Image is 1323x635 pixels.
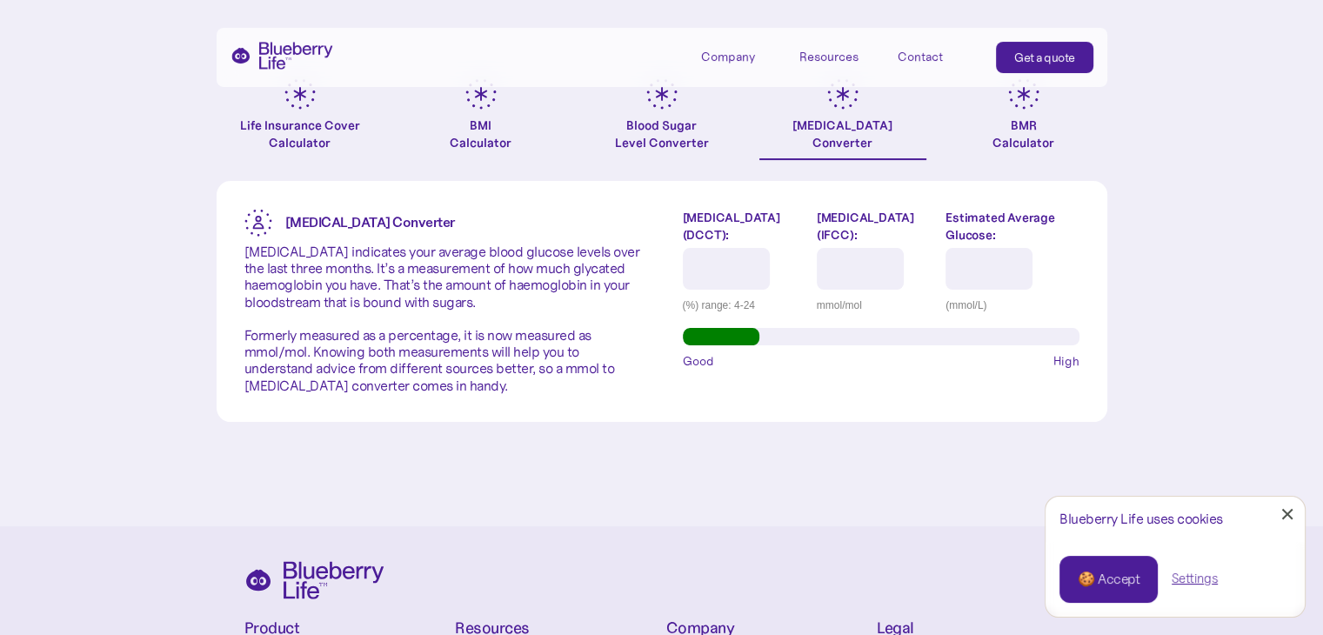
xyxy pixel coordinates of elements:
[683,209,804,244] label: [MEDICAL_DATA] (DCCT):
[759,78,926,160] a: [MEDICAL_DATA]Converter
[817,209,932,244] label: [MEDICAL_DATA] (IFCC):
[940,78,1107,160] a: BMRCalculator
[1078,570,1139,589] div: 🍪 Accept
[244,244,641,394] p: [MEDICAL_DATA] indicates your average blood glucose levels over the last three months. It’s a mea...
[701,42,779,70] div: Company
[799,42,878,70] div: Resources
[231,42,333,70] a: home
[817,297,932,314] div: mmol/mol
[992,117,1054,151] div: BMR Calculator
[945,209,1079,244] label: Estimated Average Glucose:
[683,352,714,370] span: Good
[578,78,745,160] a: Blood SugarLevel Converter
[1172,570,1218,588] a: Settings
[1059,556,1158,603] a: 🍪 Accept
[1287,514,1288,515] div: Close Cookie Popup
[945,297,1079,314] div: (mmol/L)
[217,117,384,151] div: Life Insurance Cover Calculator
[799,50,859,64] div: Resources
[217,78,384,160] a: Life Insurance Cover Calculator
[792,117,892,151] div: [MEDICAL_DATA] Converter
[1053,352,1079,370] span: High
[1270,497,1305,531] a: Close Cookie Popup
[1014,49,1075,66] div: Get a quote
[683,297,804,314] div: (%) range: 4-24
[996,42,1093,73] a: Get a quote
[898,50,943,64] div: Contact
[450,117,511,151] div: BMI Calculator
[398,78,565,160] a: BMICalculator
[1059,511,1291,527] div: Blueberry Life uses cookies
[898,42,976,70] a: Contact
[615,117,709,151] div: Blood Sugar Level Converter
[285,213,455,231] strong: [MEDICAL_DATA] Converter
[701,50,755,64] div: Company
